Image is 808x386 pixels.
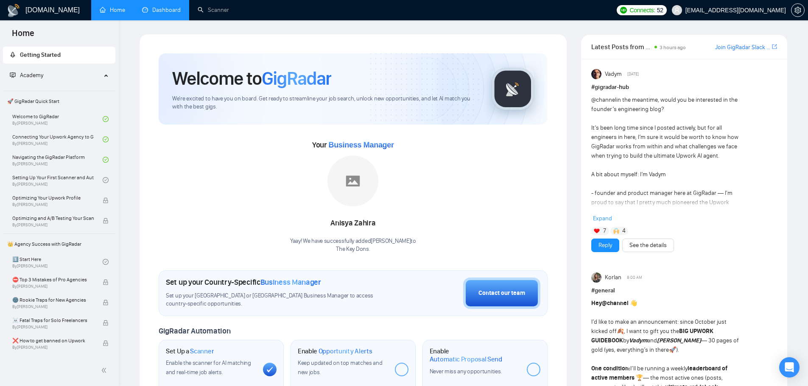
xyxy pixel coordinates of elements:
[591,96,616,103] span: @channel
[5,27,41,45] span: Home
[12,171,103,189] a: Setting Up Your First Scanner and Auto-BidderBy[PERSON_NAME]
[430,368,502,375] span: Never miss any opportunities.
[103,259,109,265] span: check-circle
[103,300,109,305] span: lock
[591,286,777,295] h1: # general
[328,141,394,149] span: Business Manager
[591,69,601,79] img: Vadym
[290,216,416,230] div: Anisya Zahira
[12,202,94,207] span: By [PERSON_NAME]
[298,359,383,376] span: Keep updated on top matches and new jobs.
[198,6,229,14] a: searchScanner
[602,300,629,307] span: @channel
[593,215,612,222] span: Expand
[10,72,43,79] span: Academy
[605,273,621,282] span: Korlan
[172,67,331,90] h1: Welcome to
[12,130,103,149] a: Connecting Your Upwork Agency to GigRadarBy[PERSON_NAME]
[190,347,214,355] span: Scanner
[166,347,214,355] h1: Set Up a
[430,347,520,364] h1: Enable
[772,43,777,51] a: export
[492,68,534,110] img: gigradar-logo.png
[166,278,321,287] h1: Set up your Country-Specific
[20,51,61,58] span: Getting Started
[627,274,642,281] span: 8:00 AM
[100,6,125,14] a: homeHome
[103,157,109,163] span: check-circle
[10,52,16,58] span: rocket
[166,292,391,308] span: Set up your [GEOGRAPHIC_DATA] or [GEOGRAPHIC_DATA] Business Manager to access country-specific op...
[791,7,804,14] span: setting
[636,374,643,381] span: 🏆
[12,336,94,345] span: ❌ How to get banned on Upwork
[103,177,109,183] span: check-circle
[262,67,331,90] span: GigRadar
[715,43,770,52] a: Join GigRadar Slack Community
[290,245,416,253] p: The Key Dons .
[591,83,777,92] h1: # gigradar-hub
[10,72,16,78] span: fund-projection-screen
[12,284,94,289] span: By [PERSON_NAME]
[20,72,43,79] span: Academy
[312,140,394,150] span: Your
[591,365,630,372] strong: One condition:
[605,69,622,79] span: Vadym
[629,6,655,15] span: Connects:
[12,222,94,228] span: By [PERSON_NAME]
[4,236,115,253] span: 👑 Agency Success with GigRadar
[103,116,109,122] span: check-circle
[12,110,103,128] a: Welcome to GigRadarBy[PERSON_NAME]
[622,239,674,252] button: See the details
[7,4,20,17] img: logo
[159,326,230,336] span: GigRadar Automation
[101,366,109,375] span: double-left
[290,237,416,253] div: Yaay! We have successfully added [PERSON_NAME] to
[430,355,502,364] span: Automatic Proposal Send
[591,239,619,252] button: Reply
[657,6,663,15] span: 52
[3,47,115,64] li: Getting Started
[660,44,686,50] span: 3 hours ago
[12,194,94,202] span: Optimizing Your Upwork Profile
[12,253,103,271] a: 1️⃣ Start HereBy[PERSON_NAME]
[103,320,109,326] span: lock
[603,227,606,235] span: 7
[629,337,647,344] strong: Vadym
[327,156,378,206] img: placeholder.png
[613,228,619,234] img: 🙌
[463,278,540,309] button: Contact our team
[12,214,94,222] span: Optimizing and A/B Testing Your Scanner for Better Results
[791,3,805,17] button: setting
[591,300,629,307] strong: Hey
[172,95,478,111] span: We're excited to have you on board. Get ready to streamline your job search, unlock new opportuni...
[103,136,109,142] span: check-circle
[591,272,601,283] img: Korlan
[319,347,372,355] span: Opportunity Alerts
[12,345,94,350] span: By [PERSON_NAME]
[657,337,701,344] strong: [PERSON_NAME]
[630,300,637,307] span: 👋
[478,289,525,298] div: Contact our team
[12,316,94,325] span: ☠️ Fatal Traps for Solo Freelancers
[142,6,181,14] a: dashboardDashboard
[166,359,251,376] span: Enable the scanner for AI matching and real-time job alerts.
[103,340,109,346] span: lock
[12,150,103,169] a: Navigating the GigRadar PlatformBy[PERSON_NAME]
[4,93,115,110] span: 🚀 GigRadar Quick Start
[594,228,600,234] img: ❤️
[791,7,805,14] a: setting
[620,7,627,14] img: upwork-logo.png
[591,42,652,52] span: Latest Posts from the GigRadar Community
[772,43,777,50] span: export
[12,275,94,284] span: ⛔ Top 3 Mistakes of Pro Agencies
[260,278,321,287] span: Business Manager
[617,328,624,335] span: 🍂
[298,347,372,355] h1: Enable
[622,227,626,235] span: 4
[12,296,94,304] span: 🌚 Rookie Traps for New Agencies
[103,279,109,285] span: lock
[591,95,740,338] div: in the meantime, would you be interested in the founder’s engineering blog? It’s been long time s...
[12,304,94,309] span: By [PERSON_NAME]
[598,241,612,250] a: Reply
